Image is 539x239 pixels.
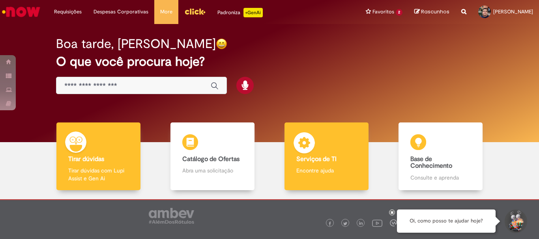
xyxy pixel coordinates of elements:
[296,167,356,174] p: Encontre ajuda
[372,218,382,228] img: logo_footer_youtube.png
[414,8,449,16] a: Rascunhos
[421,8,449,15] span: Rascunhos
[396,9,402,16] span: 2
[359,221,363,226] img: logo_footer_linkedin.png
[94,8,148,16] span: Despesas Corporativas
[384,122,498,191] a: Base de Conhecimento Consulte e aprenda
[269,122,384,191] a: Serviços de TI Encontre ajuda
[1,4,41,20] img: ServiceNow
[343,222,347,226] img: logo_footer_twitter.png
[328,222,332,226] img: logo_footer_facebook.png
[397,209,496,233] div: Oi, como posso te ajudar hoje?
[503,209,527,233] button: Iniciar Conversa de Suporte
[493,8,533,15] span: [PERSON_NAME]
[68,155,104,163] b: Tirar dúvidas
[182,155,240,163] b: Catálogo de Ofertas
[182,167,242,174] p: Abra uma solicitação
[243,8,263,17] p: +GenAi
[160,8,172,16] span: More
[390,219,397,226] img: logo_footer_workplace.png
[296,155,337,163] b: Serviços de TI
[155,122,269,191] a: Catálogo de Ofertas Abra uma solicitação
[56,37,216,51] h2: Boa tarde, [PERSON_NAME]
[410,155,452,170] b: Base de Conhecimento
[217,8,263,17] div: Padroniza
[410,174,470,182] p: Consulte e aprenda
[68,167,128,182] p: Tirar dúvidas com Lupi Assist e Gen Ai
[149,208,194,224] img: logo_footer_ambev_rotulo_gray.png
[54,8,82,16] span: Requisições
[184,6,206,17] img: click_logo_yellow_360x200.png
[41,122,155,191] a: Tirar dúvidas Tirar dúvidas com Lupi Assist e Gen Ai
[372,8,394,16] span: Favoritos
[56,55,483,69] h2: O que você procura hoje?
[216,38,227,50] img: happy-face.png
